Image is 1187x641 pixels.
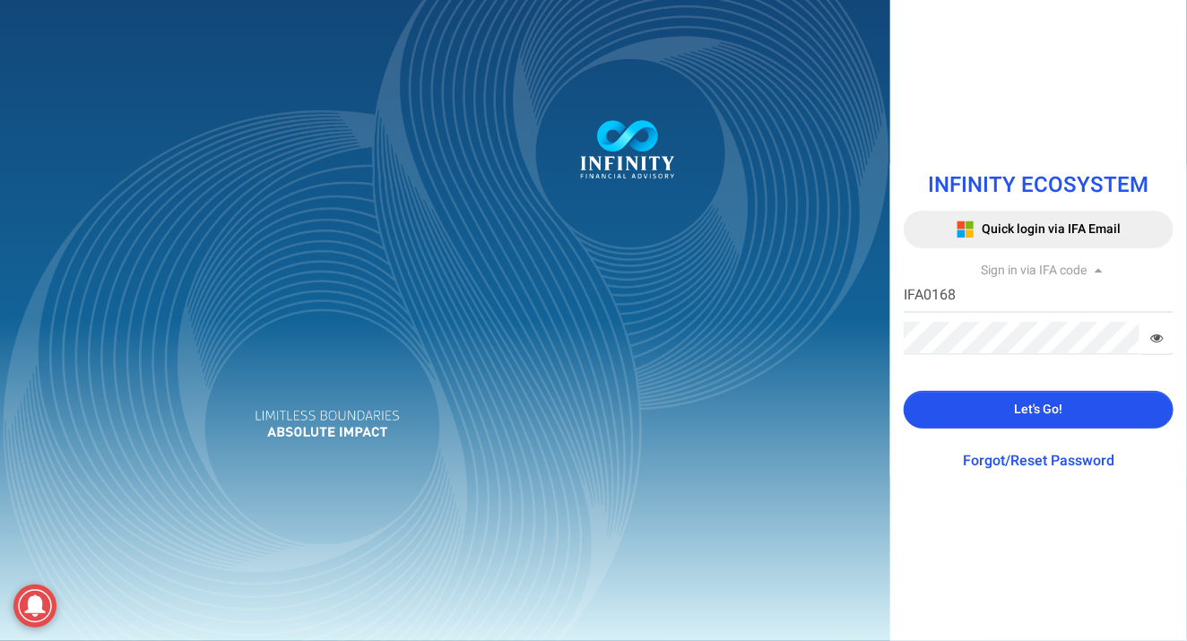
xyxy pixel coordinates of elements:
[904,211,1174,248] button: Quick login via IFA Email
[982,220,1121,238] span: Quick login via IFA Email
[981,261,1087,280] span: Sign in via IFA code
[963,450,1114,472] a: Forgot/Reset Password
[904,280,1174,313] input: IFA Code
[904,391,1174,429] button: Let's Go!
[904,174,1174,197] h1: INFINITY ECOSYSTEM
[1015,400,1063,419] span: Let's Go!
[904,262,1174,280] div: Sign in via IFA code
